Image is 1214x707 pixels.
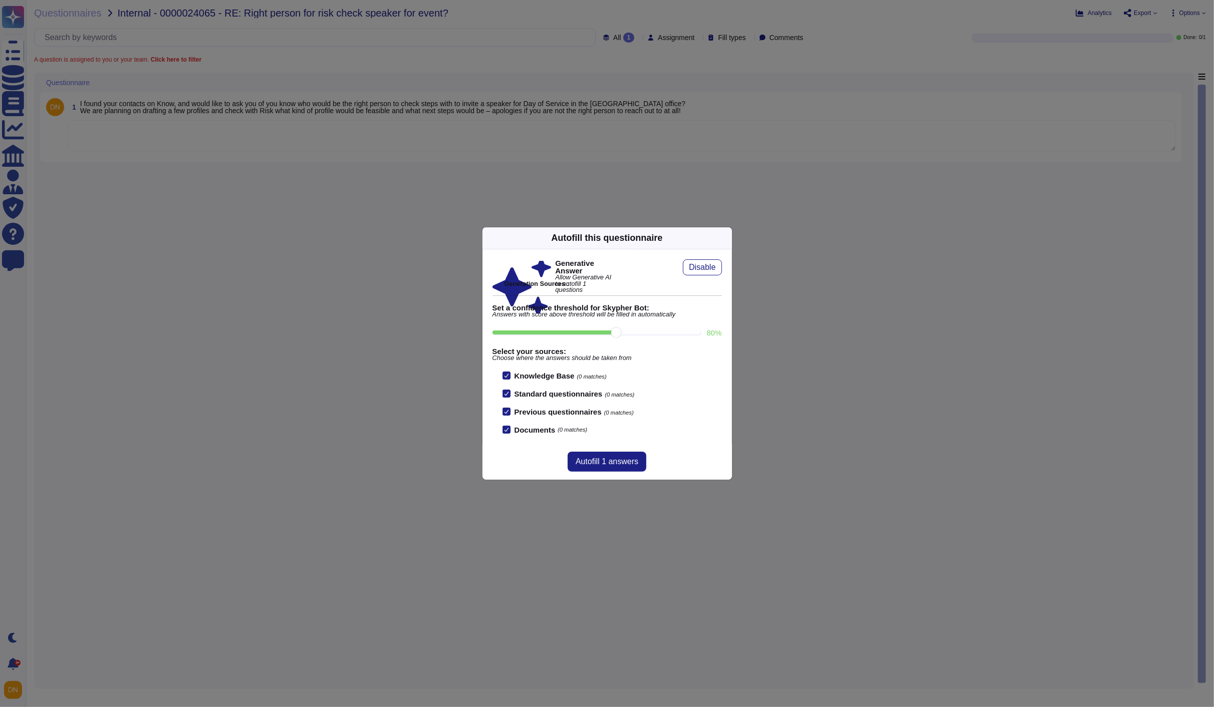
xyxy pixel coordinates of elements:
[576,458,638,466] span: Autofill 1 answers
[505,280,569,287] b: Generation Sources :
[493,347,722,355] b: Select your sources:
[555,274,614,293] span: Allow Generative AI to autofill 1 questions
[493,304,722,311] b: Set a confidence threshold for Skypher Bot:
[493,311,722,318] span: Answers with score above threshold will be filled in automatically
[515,372,575,380] b: Knowledge Base
[605,392,634,398] span: (0 matches)
[551,231,662,245] div: Autofill this questionnaire
[577,374,607,380] span: (0 matches)
[493,355,722,362] span: Choose where the answers should be taken from
[555,259,614,274] b: Generative Answer
[558,427,587,433] span: (0 matches)
[604,410,634,416] span: (0 matches)
[568,452,646,472] button: Autofill 1 answers
[689,263,715,271] span: Disable
[515,390,603,398] b: Standard questionnaires
[683,259,721,275] button: Disable
[515,408,602,416] b: Previous questionnaires
[515,426,556,434] b: Documents
[706,329,721,336] label: 80 %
